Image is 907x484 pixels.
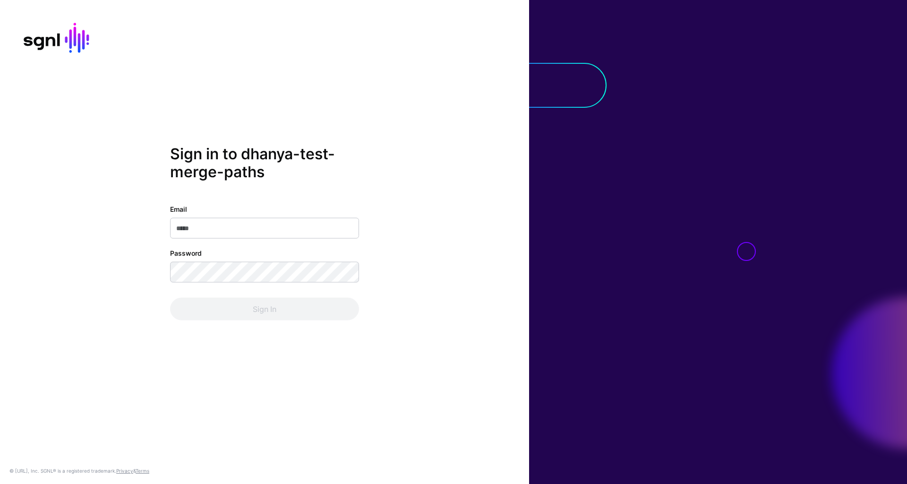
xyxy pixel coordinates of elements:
[116,468,133,474] a: Privacy
[136,468,149,474] a: Terms
[170,204,187,214] label: Email
[170,145,359,181] h2: Sign in to dhanya-test-merge-paths
[9,467,149,475] div: © [URL], Inc. SGNL® is a registered trademark. &
[170,248,202,258] label: Password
